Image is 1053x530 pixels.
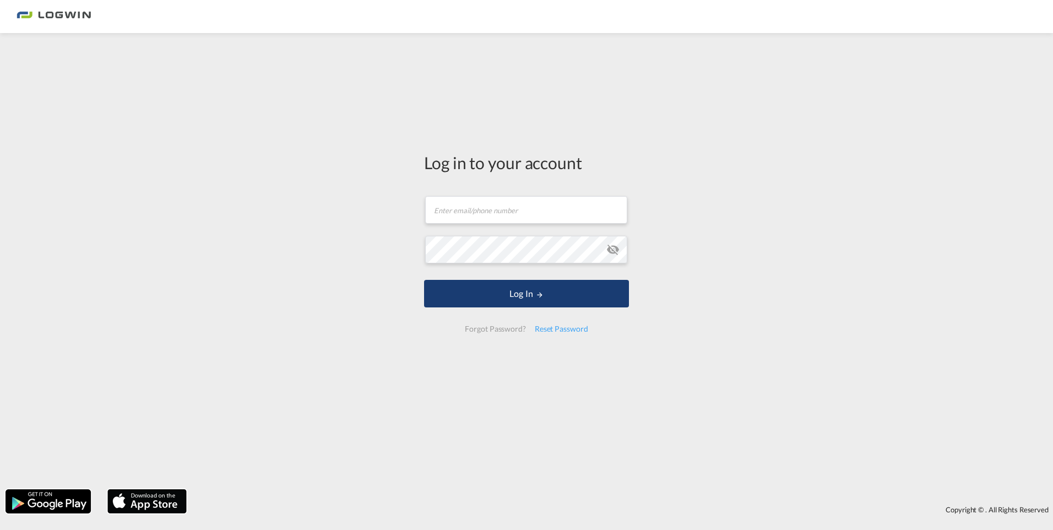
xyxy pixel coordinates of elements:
button: LOGIN [424,280,629,307]
input: Enter email/phone number [425,196,627,224]
div: Log in to your account [424,151,629,174]
div: Reset Password [530,319,593,339]
img: 2761ae10d95411efa20a1f5e0282d2d7.png [17,4,91,29]
md-icon: icon-eye-off [606,243,620,256]
div: Forgot Password? [460,319,530,339]
div: Copyright © . All Rights Reserved [192,500,1053,519]
img: apple.png [106,488,188,515]
img: google.png [4,488,92,515]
